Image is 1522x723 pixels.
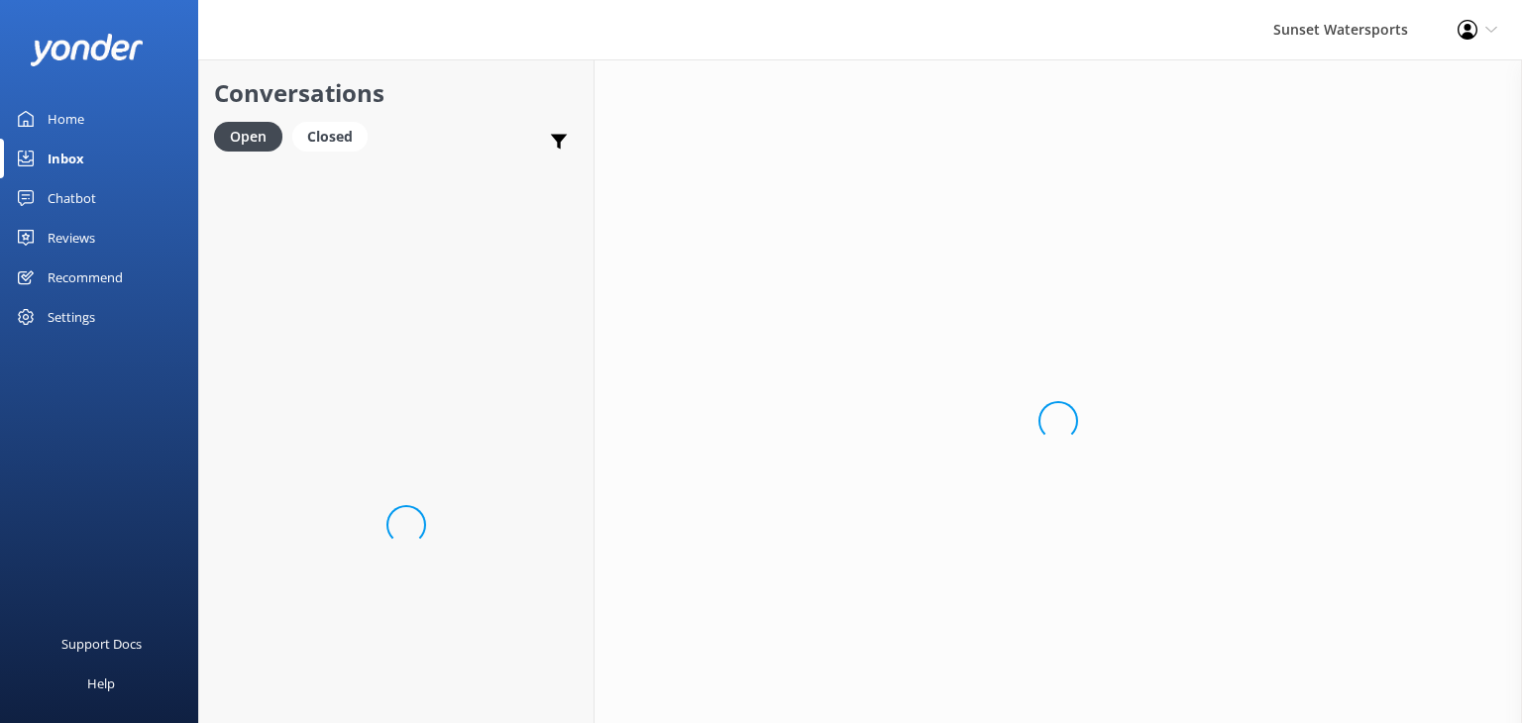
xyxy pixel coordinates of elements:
h2: Conversations [214,74,579,112]
div: Help [87,664,115,703]
a: Open [214,125,292,147]
div: Reviews [48,218,95,258]
div: Chatbot [48,178,96,218]
a: Closed [292,125,378,147]
div: Closed [292,122,368,152]
div: Support Docs [61,624,142,664]
div: Open [214,122,282,152]
div: Home [48,99,84,139]
div: Recommend [48,258,123,297]
div: Settings [48,297,95,337]
img: yonder-white-logo.png [30,34,144,66]
div: Inbox [48,139,84,178]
